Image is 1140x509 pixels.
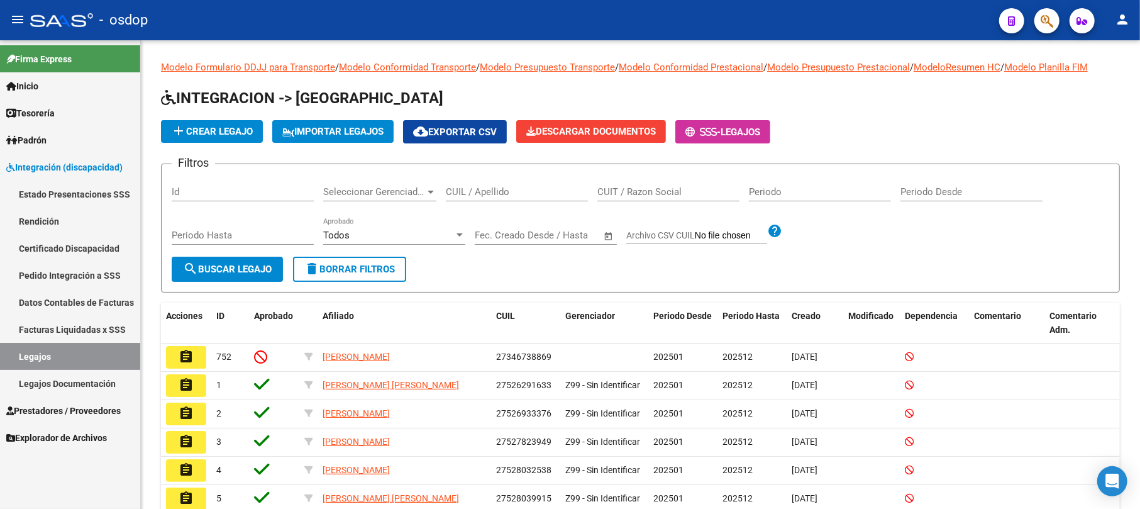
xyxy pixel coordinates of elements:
[1115,12,1130,27] mat-icon: person
[323,437,390,447] span: [PERSON_NAME]
[6,431,107,445] span: Explorador de Archivos
[848,311,894,321] span: Modificado
[161,62,335,73] a: Modelo Formulario DDJJ para Transporte
[323,493,459,503] span: [PERSON_NAME] [PERSON_NAME]
[974,311,1021,321] span: Comentario
[1044,303,1120,344] datatable-header-cell: Comentario Adm.
[6,52,72,66] span: Firma Express
[183,261,198,276] mat-icon: search
[526,126,656,137] span: Descargar Documentos
[161,303,211,344] datatable-header-cell: Acciones
[1097,466,1127,496] div: Open Intercom Messenger
[767,223,782,238] mat-icon: help
[792,380,817,390] span: [DATE]
[565,408,640,418] span: Z99 - Sin Identificar
[475,230,526,241] input: Fecha inicio
[496,311,515,321] span: CUIL
[172,154,215,172] h3: Filtros
[722,311,780,321] span: Periodo Hasta
[6,106,55,120] span: Tesorería
[722,465,753,475] span: 202512
[216,380,221,390] span: 1
[413,124,428,139] mat-icon: cloud_download
[653,352,683,362] span: 202501
[323,380,459,390] span: [PERSON_NAME] [PERSON_NAME]
[653,493,683,503] span: 202501
[99,6,148,34] span: - osdop
[653,408,683,418] span: 202501
[171,126,253,137] span: Crear Legajo
[722,493,753,503] span: 202512
[282,126,384,137] span: IMPORTAR LEGAJOS
[183,264,272,275] span: Buscar Legajo
[1004,62,1088,73] a: Modelo Planilla FIM
[293,257,406,282] button: Borrar Filtros
[516,120,666,143] button: Descargar Documentos
[792,352,817,362] span: [DATE]
[792,311,821,321] span: Creado
[254,311,293,321] span: Aprobado
[216,352,231,362] span: 752
[560,303,648,344] datatable-header-cell: Gerenciador
[602,229,616,243] button: Open calendar
[722,380,753,390] span: 202512
[914,62,1000,73] a: ModeloResumen HC
[722,437,753,447] span: 202512
[792,408,817,418] span: [DATE]
[304,261,319,276] mat-icon: delete
[172,257,283,282] button: Buscar Legajo
[695,230,767,242] input: Archivo CSV CUIL
[496,352,551,362] span: 27346738869
[537,230,598,241] input: Fecha fin
[318,303,491,344] datatable-header-cell: Afiliado
[166,311,202,321] span: Acciones
[323,465,390,475] span: [PERSON_NAME]
[179,434,194,449] mat-icon: assignment
[179,378,194,393] mat-icon: assignment
[179,349,194,364] mat-icon: assignment
[653,311,712,321] span: Periodo Desde
[843,303,900,344] datatable-header-cell: Modificado
[171,123,186,138] mat-icon: add
[339,62,476,73] a: Modelo Conformidad Transporte
[685,126,721,138] span: -
[496,465,551,475] span: 27528032538
[480,62,615,73] a: Modelo Presupuesto Transporte
[565,380,640,390] span: Z99 - Sin Identificar
[722,408,753,418] span: 202512
[179,491,194,506] mat-icon: assignment
[619,62,763,73] a: Modelo Conformidad Prestacional
[648,303,717,344] datatable-header-cell: Periodo Desde
[403,120,507,143] button: Exportar CSV
[216,493,221,503] span: 5
[216,311,224,321] span: ID
[6,160,123,174] span: Integración (discapacidad)
[323,352,390,362] span: [PERSON_NAME]
[161,120,263,143] button: Crear Legajo
[653,380,683,390] span: 202501
[323,408,390,418] span: [PERSON_NAME]
[216,465,221,475] span: 4
[6,133,47,147] span: Padrón
[722,352,753,362] span: 202512
[653,437,683,447] span: 202501
[161,89,443,107] span: INTEGRACION -> [GEOGRAPHIC_DATA]
[565,437,640,447] span: Z99 - Sin Identificar
[10,12,25,27] mat-icon: menu
[969,303,1044,344] datatable-header-cell: Comentario
[900,303,969,344] datatable-header-cell: Dependencia
[905,311,958,321] span: Dependencia
[496,437,551,447] span: 27527823949
[216,408,221,418] span: 2
[211,303,249,344] datatable-header-cell: ID
[653,465,683,475] span: 202501
[304,264,395,275] span: Borrar Filtros
[792,437,817,447] span: [DATE]
[6,404,121,418] span: Prestadores / Proveedores
[323,186,425,198] span: Seleccionar Gerenciador
[179,462,194,478] mat-icon: assignment
[792,493,817,503] span: [DATE]
[1049,311,1097,335] span: Comentario Adm.
[496,493,551,503] span: 27528039915
[767,62,910,73] a: Modelo Presupuesto Prestacional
